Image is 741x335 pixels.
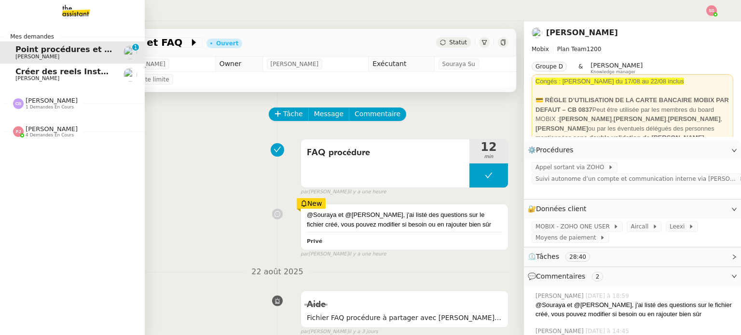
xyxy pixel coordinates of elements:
[301,188,386,196] small: [PERSON_NAME]
[590,62,643,74] app-user-label: Knowledge manager
[535,222,613,231] span: MOBIX - ZOHO ONE USER
[668,115,721,122] strong: [PERSON_NAME]
[590,62,643,69] span: [PERSON_NAME]
[535,125,588,132] strong: [PERSON_NAME]
[528,145,578,156] span: ⚙️
[524,200,741,218] div: 🔐Données client
[557,46,587,53] span: Plan Team
[592,272,604,281] nz-tag: 2
[536,253,559,260] span: Tâches
[26,125,78,133] span: [PERSON_NAME]
[307,146,464,160] span: FAQ procédure
[216,40,238,46] div: Ouvert
[314,108,343,120] span: Message
[573,134,704,141] strong: sans double validation de [PERSON_NAME]
[449,39,467,46] span: Statut
[524,267,741,286] div: 💬Commentaires 2
[349,107,406,121] button: Commentaire
[578,62,583,74] span: &
[590,69,635,75] span: Knowledge manager
[349,188,386,196] span: il y a une heure
[586,292,631,300] span: [DATE] à 18:59
[536,146,574,154] span: Procédures
[535,300,733,319] div: @Souraya et @[PERSON_NAME], j'ai listé des questions sur le fichier créé, vous pouvez modifier si...
[559,115,612,122] strong: [PERSON_NAME]
[349,250,386,258] span: il y a une heure
[587,46,602,53] span: 1200
[307,238,322,244] b: Privé
[469,153,508,161] span: min
[123,46,137,59] img: users%2FW4OQjB9BRtYK2an7yusO0WsYLsD3%2Favatar%2F28027066-518b-424c-8476-65f2e549ac29
[301,250,309,258] span: par
[532,62,567,71] nz-tag: Groupe D
[536,205,587,213] span: Données client
[271,59,319,69] span: [PERSON_NAME]
[15,75,59,81] span: [PERSON_NAME]
[532,27,542,38] img: users%2FW4OQjB9BRtYK2an7yusO0WsYLsD3%2Favatar%2F28027066-518b-424c-8476-65f2e549ac29
[355,108,400,120] span: Commentaire
[26,133,74,138] span: 4 demandes en cours
[307,210,502,229] div: @Souraya et @[PERSON_NAME], j'ai listé des questions sur le fichier créé, vous pouvez modifier si...
[269,107,309,121] button: Tâche
[244,266,311,279] span: 22 août 2025
[535,78,684,85] span: Congés : [PERSON_NAME] du 17/08 au 22/08 inclus
[535,162,608,172] span: Appel sortant via ZOHO
[536,272,585,280] span: Commentaires
[528,253,598,260] span: ⏲️
[13,126,24,137] img: svg
[706,5,717,16] img: svg
[631,222,652,231] span: Aircall
[535,233,600,242] span: Moyens de paiement
[26,97,78,104] span: [PERSON_NAME]
[15,45,121,54] span: Point procédures et FAQ
[442,59,475,69] span: Souraya Su
[528,272,607,280] span: 💬
[307,312,502,323] span: Fichier FAQ procédure à partager avec [PERSON_NAME] et [PERSON_NAME]
[301,188,309,196] span: par
[26,105,74,110] span: 1 demandes en cours
[369,56,434,72] td: Exécutant
[546,28,618,37] a: [PERSON_NAME]
[123,68,137,81] img: users%2FoFdbodQ3TgNoWt9kP3GXAs5oaCq1%2Favatar%2Fprofile-pic.png
[469,141,508,153] span: 12
[535,292,586,300] span: [PERSON_NAME]
[535,174,739,184] span: Suivi autonome d’un compte et communication interne via [PERSON_NAME]
[535,96,729,113] strong: 💳 RÈGLE D’UTILISATION DE LA CARTE BANCAIRE MOBIX PAR DEFAUT – CB 0837
[132,44,139,51] nz-badge-sup: 1
[15,67,129,76] span: Créer des reels Instagram
[297,198,326,209] div: New
[524,141,741,160] div: ⚙️Procédures
[283,108,303,120] span: Tâche
[528,203,590,214] span: 🔐
[565,252,590,262] nz-tag: 28:40
[524,247,741,266] div: ⏲️Tâches 28:40
[535,95,729,143] div: Peut être utilisée par les membres du board MOBIX : , , , ou par les éventuels délégués des perso...
[301,250,386,258] small: [PERSON_NAME]
[215,56,262,72] td: Owner
[13,98,24,109] img: svg
[4,32,60,41] span: Mes demandes
[614,115,666,122] strong: [PERSON_NAME]
[670,222,688,231] span: Leexi
[307,300,326,309] span: Aide
[532,46,549,53] span: Mobix
[15,54,59,60] span: [PERSON_NAME]
[308,107,349,121] button: Message
[134,44,137,53] p: 1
